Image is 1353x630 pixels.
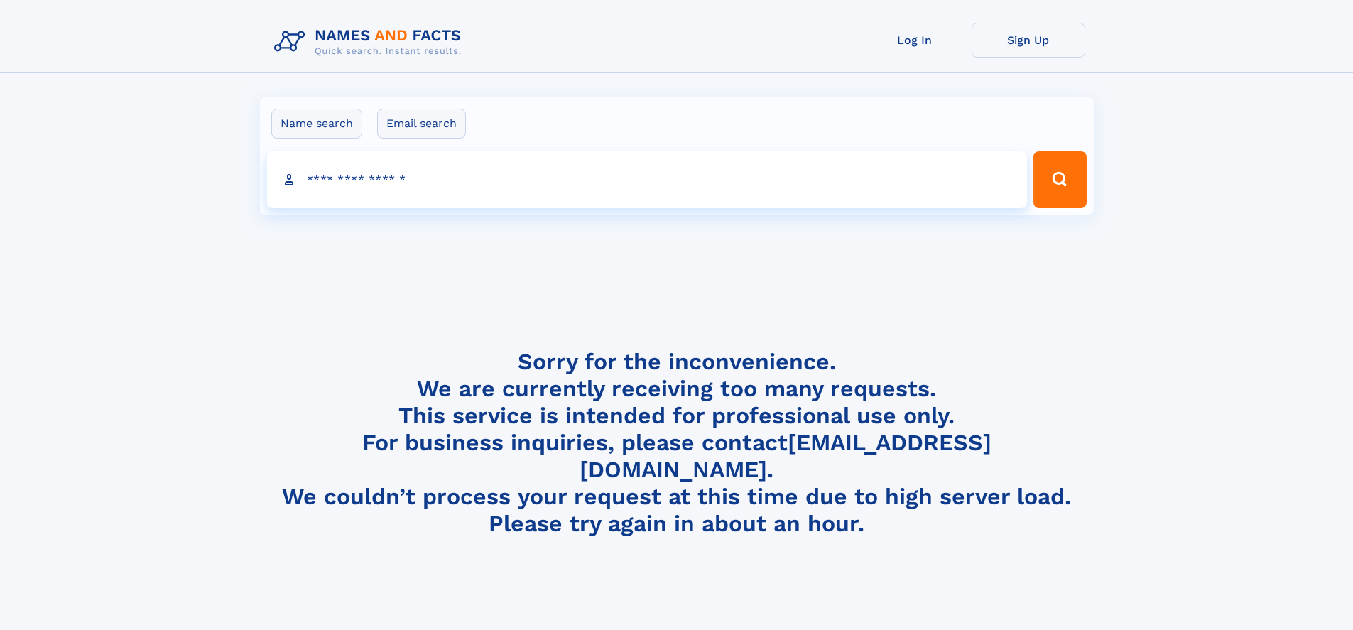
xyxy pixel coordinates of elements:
[377,109,466,139] label: Email search
[267,151,1028,208] input: search input
[972,23,1085,58] a: Sign Up
[580,429,991,483] a: [EMAIL_ADDRESS][DOMAIN_NAME]
[268,348,1085,538] h4: Sorry for the inconvenience. We are currently receiving too many requests. This service is intend...
[1033,151,1086,208] button: Search Button
[858,23,972,58] a: Log In
[271,109,362,139] label: Name search
[268,23,473,61] img: Logo Names and Facts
